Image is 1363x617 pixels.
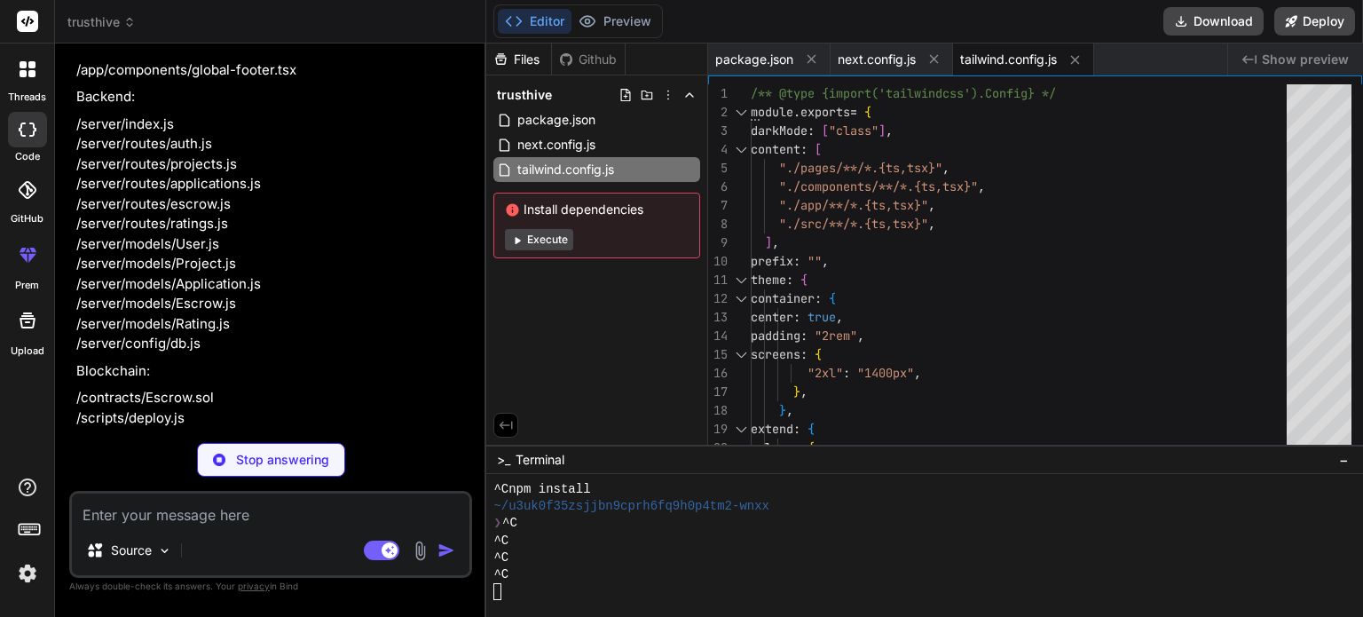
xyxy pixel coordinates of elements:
div: 19 [708,420,728,439]
span: true [808,309,836,325]
div: Click to collapse the range. [729,345,752,364]
span: privacy [238,581,270,591]
span: , [800,384,808,399]
label: code [15,149,40,164]
span: , [928,197,935,213]
span: ^C [493,533,508,550]
img: icon [437,542,455,559]
button: Deploy [1274,7,1355,36]
span: , [928,216,935,232]
span: , [822,253,829,269]
span: = [850,104,857,120]
span: , [886,123,893,138]
span: : [815,290,822,306]
div: Click to collapse the range. [729,271,752,289]
span: : [808,123,815,138]
div: 14 [708,327,728,345]
span: ^Cnpm install [493,481,590,498]
div: 11 [708,271,728,289]
div: 16 [708,364,728,383]
span: : [800,346,808,362]
p: Stop answering [236,451,329,469]
span: : [843,365,850,381]
span: ] [765,234,772,250]
div: Click to collapse the range. [729,140,752,159]
span: } [793,384,800,399]
span: >_ [497,451,510,469]
span: ❯ [493,515,502,532]
span: ^C [502,515,517,532]
div: 2 [708,103,728,122]
span: screens [751,346,800,362]
div: Click to collapse the range. [729,289,752,308]
span: Terminal [516,451,564,469]
span: { [815,346,822,362]
span: [ [815,141,822,157]
span: next.config.js [838,51,916,68]
div: 10 [708,252,728,271]
span: package.json [715,51,793,68]
span: : [793,309,800,325]
span: center [751,309,793,325]
span: colors [751,439,793,455]
p: Blockchain: [76,361,469,382]
span: tailwind.config.js [516,159,616,180]
span: Show preview [1262,51,1349,68]
span: , [786,402,793,418]
span: exports [800,104,850,120]
span: } [779,402,786,418]
span: { [829,290,836,306]
span: , [772,234,779,250]
div: 12 [708,289,728,308]
div: 4 [708,140,728,159]
span: trusthive [497,86,552,104]
span: { [808,439,815,455]
span: padding [751,328,800,344]
span: tailwind.config.js [960,51,1057,68]
span: "1400px" [857,365,914,381]
span: "2xl" [808,365,843,381]
span: theme [751,272,786,288]
p: Source [111,542,152,559]
span: ^C [493,566,508,583]
span: . [793,104,800,120]
span: "2rem" [815,328,857,344]
button: Preview [571,9,658,34]
div: Click to collapse the range. [729,439,752,457]
span: prefix [751,253,793,269]
p: Always double-check its answers. Your in Bind [69,578,472,595]
span: extend [751,421,793,437]
div: 18 [708,401,728,420]
img: attachment [410,541,430,561]
span: ^C [493,550,508,566]
span: , [857,328,864,344]
button: − [1335,446,1352,474]
span: trusthive [67,13,136,31]
label: prem [15,278,39,293]
span: "./components/**/*.{ts,tsx}" [779,178,978,194]
div: 15 [708,345,728,364]
span: "./pages/**/*.{ts,tsx}" [779,160,942,176]
span: : [786,272,793,288]
span: /** @type {import('tailwindcss').Config} */ [751,85,1056,101]
span: : [793,421,800,437]
button: Download [1163,7,1264,36]
div: 9 [708,233,728,252]
div: Github [552,51,625,68]
div: 20 [708,439,728,457]
span: content [751,141,800,157]
span: , [942,160,949,176]
img: Pick Models [157,543,172,558]
div: 5 [708,159,728,178]
span: ] [878,123,886,138]
span: { [800,272,808,288]
span: { [808,421,815,437]
span: next.config.js [516,134,597,155]
img: settings [12,558,43,589]
span: "./src/**/*.{ts,tsx}" [779,216,928,232]
span: , [978,178,985,194]
div: Files [486,51,551,68]
div: 17 [708,383,728,401]
div: Click to collapse the range. [729,420,752,439]
div: Click to collapse the range. [729,103,752,122]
